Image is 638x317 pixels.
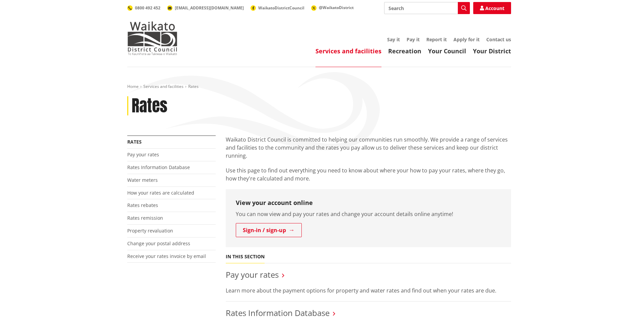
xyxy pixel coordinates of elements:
p: You can now view and pay your rates and change your account details online anytime! [236,210,501,218]
h1: Rates [132,96,167,116]
a: Rates [127,139,142,145]
span: WaikatoDistrictCouncil [258,5,304,11]
span: [EMAIL_ADDRESS][DOMAIN_NAME] [175,5,244,11]
p: Learn more about the payment options for property and water rates and find out when your rates ar... [226,286,511,295]
h5: In this section [226,254,265,260]
a: Pay it [407,36,420,43]
a: Sign-in / sign-up [236,223,302,237]
a: Change your postal address [127,240,190,247]
a: Rates rebates [127,202,158,208]
input: Search input [384,2,470,14]
a: @WaikatoDistrict [311,5,354,10]
a: Recreation [388,47,421,55]
span: Rates [188,84,199,89]
a: Your District [473,47,511,55]
span: @WaikatoDistrict [319,5,354,10]
a: Pay your rates [226,269,279,280]
a: How your rates are calculated [127,190,194,196]
a: Property revaluation [127,227,173,234]
a: Services and facilities [315,47,381,55]
a: WaikatoDistrictCouncil [251,5,304,11]
a: Your Council [428,47,466,55]
a: Account [473,2,511,14]
a: Rates remission [127,215,163,221]
a: Water meters [127,177,158,183]
p: Use this page to find out everything you need to know about where your how to pay your rates, whe... [226,166,511,182]
img: Waikato District Council - Te Kaunihera aa Takiwaa o Waikato [127,21,178,55]
nav: breadcrumb [127,84,511,90]
a: Rates Information Database [127,164,190,170]
a: Pay your rates [127,151,159,158]
span: 0800 492 452 [135,5,160,11]
a: Home [127,84,139,89]
h3: View your account online [236,199,501,207]
a: [EMAIL_ADDRESS][DOMAIN_NAME] [167,5,244,11]
a: Say it [387,36,400,43]
p: Waikato District Council is committed to helping our communities run smoothly. We provide a range... [226,136,511,160]
a: Contact us [486,36,511,43]
a: Receive your rates invoice by email [127,253,206,259]
a: 0800 492 452 [127,5,160,11]
a: Services and facilities [143,84,184,89]
a: Report it [426,36,447,43]
a: Apply for it [453,36,480,43]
